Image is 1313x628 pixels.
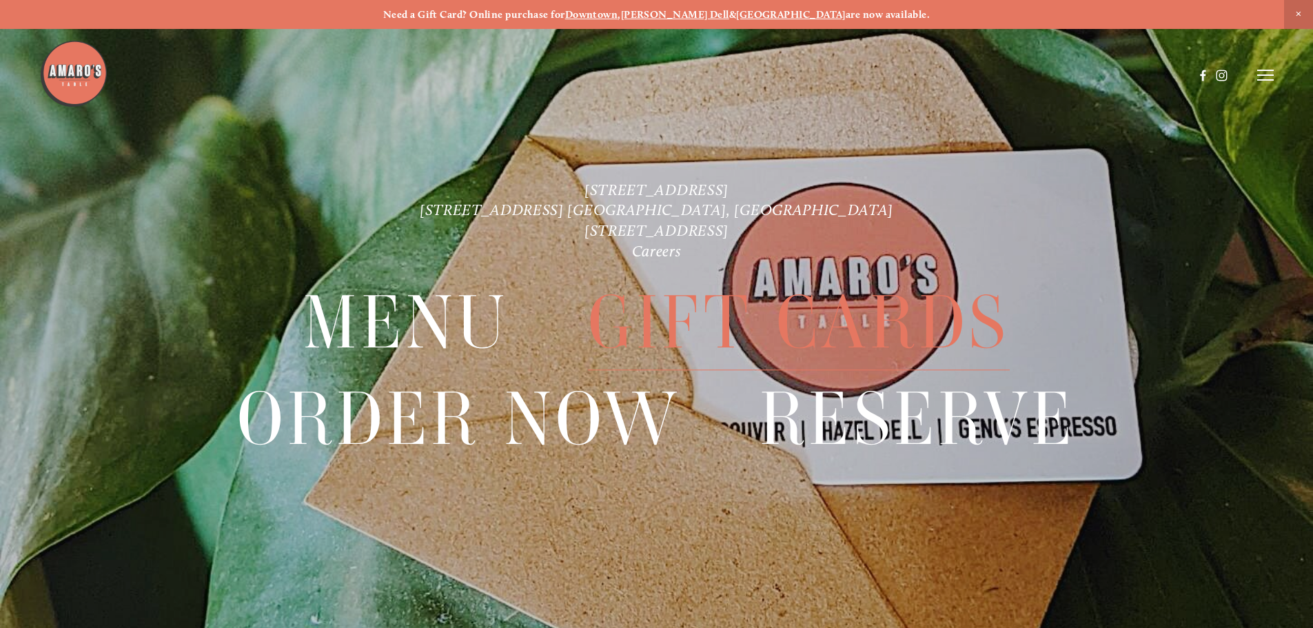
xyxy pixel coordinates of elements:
span: Order Now [237,372,680,467]
a: [STREET_ADDRESS] [GEOGRAPHIC_DATA], [GEOGRAPHIC_DATA] [420,201,893,219]
strong: are now available. [846,8,930,21]
strong: & [729,8,736,21]
a: Downtown [565,8,618,21]
a: [GEOGRAPHIC_DATA] [736,8,846,21]
a: [PERSON_NAME] Dell [621,8,729,21]
img: Amaro's Table [39,39,108,108]
a: [STREET_ADDRESS] [584,221,729,240]
a: Careers [632,242,682,261]
a: [STREET_ADDRESS] [584,181,729,199]
a: Menu [303,276,509,370]
span: Menu [303,276,509,371]
span: Gift Cards [588,276,1010,371]
strong: , [618,8,620,21]
a: Gift Cards [588,276,1010,370]
a: Reserve [760,372,1076,466]
span: Reserve [760,372,1076,467]
strong: Need a Gift Card? Online purchase for [383,8,565,21]
a: Order Now [237,372,680,466]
